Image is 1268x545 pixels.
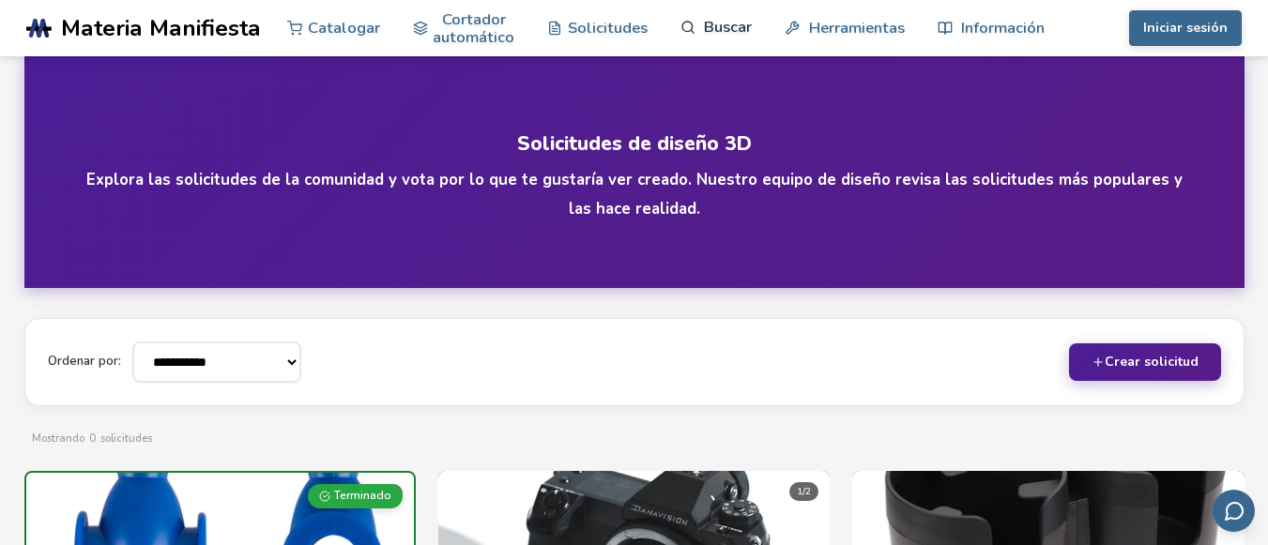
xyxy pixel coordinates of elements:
[48,353,121,370] font: Ordenar por:
[797,484,802,498] font: 1
[86,169,1183,220] font: Explora las solicitudes de la comunidad y vota por lo que te gustaría ver creado. Nuestro equipo ...
[1069,343,1221,381] button: Crear solicitud
[89,431,96,446] font: 0
[1129,10,1242,46] button: Iniciar sesión
[517,130,752,157] font: Solicitudes de diseño 3D
[802,484,805,498] font: /
[61,12,261,44] font: Materia Manifiesta
[805,484,811,498] font: 2
[961,17,1045,38] font: Información
[568,17,648,38] font: Solicitudes
[1213,490,1255,532] button: Enviar comentarios por correo electrónico
[809,17,905,38] font: Herramientas
[100,431,152,446] font: solicitudes
[308,17,380,38] font: Catalogar
[32,431,84,446] font: Mostrando
[433,8,514,48] font: Cortador automático
[1143,19,1228,37] font: Iniciar sesión
[334,488,391,503] font: Terminado
[1105,353,1199,371] font: Crear solicitud
[704,16,752,38] font: Buscar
